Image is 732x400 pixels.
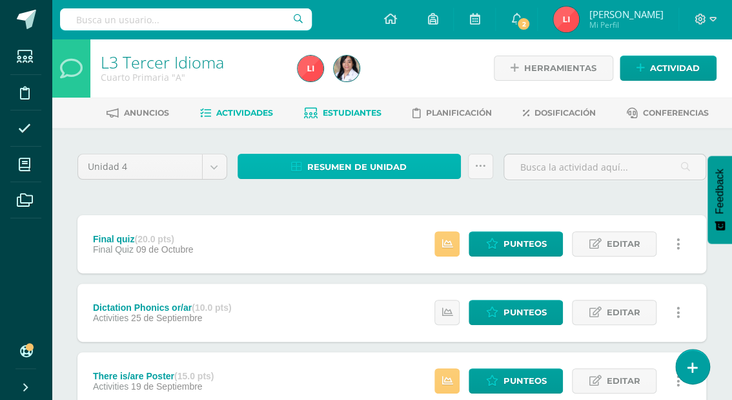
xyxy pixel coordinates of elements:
[606,232,640,256] span: Editar
[524,56,596,80] span: Herramientas
[707,156,732,244] button: Feedback - Mostrar encuesta
[107,103,169,123] a: Anuncios
[650,56,700,80] span: Actividad
[304,103,381,123] a: Estudiantes
[93,371,214,381] div: There is/are Poster
[60,8,312,30] input: Busca un usuario...
[78,154,227,179] a: Unidad 4
[334,56,360,81] img: 370ed853a3a320774bc16059822190fc.png
[200,103,273,123] a: Actividades
[298,56,323,81] img: 01dd2756ea9e2b981645035e79ba90e3.png
[323,108,381,118] span: Estudiantes
[131,313,203,323] span: 25 de Septiembre
[93,234,194,244] div: Final quiz
[101,71,282,83] div: Cuarto Primaria 'A'
[589,8,663,21] span: [PERSON_NAME]
[412,103,492,123] a: Planificación
[131,381,203,392] span: 19 de Septiembre
[174,371,214,381] strong: (15.0 pts)
[426,108,492,118] span: Planificación
[238,154,462,179] a: Resumen de unidad
[620,56,717,81] a: Actividad
[124,108,169,118] span: Anuncios
[503,369,546,393] span: Punteos
[88,154,192,179] span: Unidad 4
[516,17,531,31] span: 2
[192,302,231,313] strong: (10.0 pts)
[606,369,640,393] span: Editar
[469,300,563,325] a: Punteos
[93,313,128,323] span: Activities
[714,169,726,214] span: Feedback
[627,103,709,123] a: Conferencias
[136,244,194,255] span: 09 de Octubre
[93,302,232,313] div: Dictation Phonics or/ar
[589,19,663,30] span: Mi Perfil
[101,53,282,71] h1: L3 Tercer Idioma
[307,155,407,179] span: Resumen de unidad
[553,6,579,32] img: 01dd2756ea9e2b981645035e79ba90e3.png
[523,103,596,123] a: Dosificación
[216,108,273,118] span: Actividades
[93,244,134,255] span: Final Quiz
[134,234,174,244] strong: (20.0 pts)
[534,108,596,118] span: Dosificación
[503,232,546,256] span: Punteos
[643,108,709,118] span: Conferencias
[503,300,546,324] span: Punteos
[469,231,563,257] a: Punteos
[606,300,640,324] span: Editar
[101,51,224,73] a: L3 Tercer Idioma
[93,381,128,392] span: Activities
[469,368,563,394] a: Punteos
[504,154,706,180] input: Busca la actividad aquí...
[494,56,613,81] a: Herramientas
